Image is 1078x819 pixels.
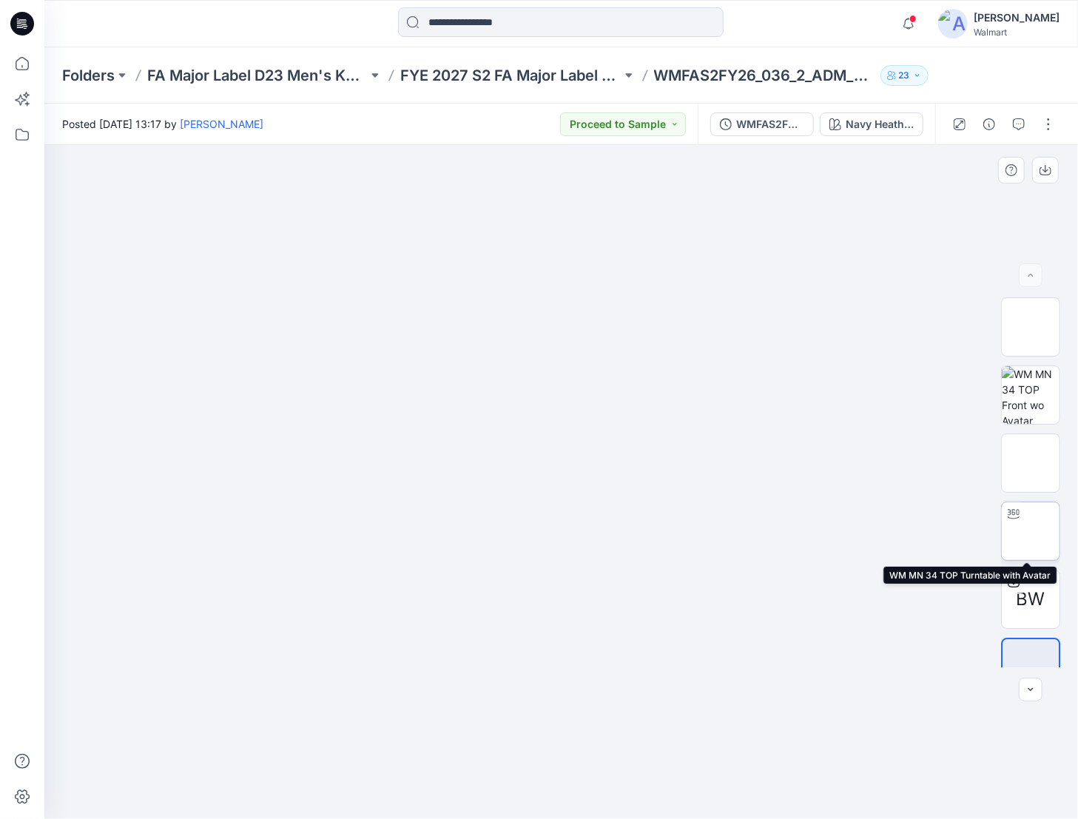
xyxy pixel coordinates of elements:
button: WMFAS2FY26_036_2_ADM_Mens Diamond Stitch Button down [710,112,814,136]
span: Posted [DATE] 13:17 by [62,116,263,132]
button: Details [977,112,1001,136]
span: BW [1017,586,1045,613]
a: FA Major Label D23 Men's Knits [147,65,368,86]
button: Navy Heather [820,112,923,136]
div: [PERSON_NAME] [974,9,1060,27]
div: Navy Heather [846,116,914,132]
button: 23 [880,65,929,86]
div: WMFAS2FY26_036_2_ADM_Mens Diamond Stitch Button down [736,116,804,132]
img: avatar [938,9,968,38]
a: FYE 2027 S2 FA Major Label D23 Mens Knits [400,65,621,86]
div: Walmart [974,27,1060,38]
img: All colorways [1003,652,1059,683]
a: Folders [62,65,115,86]
img: WM MN 34 TOP Front wo Avatar [1002,366,1060,424]
a: [PERSON_NAME] [180,118,263,130]
p: 23 [899,67,910,84]
p: WMFAS2FY26_036_2_ADM_Mens Diamond Stitch Button down [654,65,875,86]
